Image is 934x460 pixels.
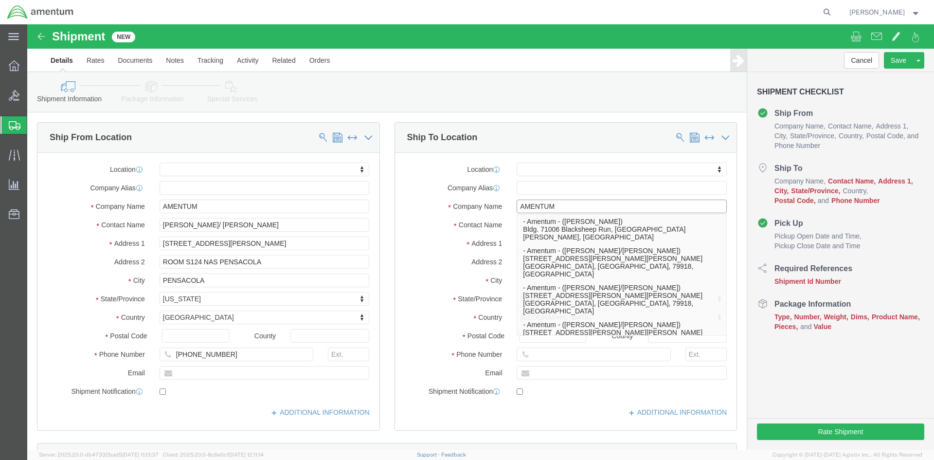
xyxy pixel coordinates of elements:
span: [DATE] 11:13:37 [122,452,159,458]
span: [DATE] 12:11:14 [229,452,264,458]
img: logo [7,5,74,19]
a: Support [417,452,441,458]
span: Erica Gatica [849,7,905,18]
a: Feedback [441,452,466,458]
iframe: FS Legacy Container [27,24,934,450]
button: [PERSON_NAME] [849,6,921,18]
span: Server: 2025.20.0-db47332bad5 [39,452,159,458]
span: Copyright © [DATE]-[DATE] Agistix Inc., All Rights Reserved [772,451,922,459]
span: Client: 2025.20.0-8c6e0cf [163,452,264,458]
